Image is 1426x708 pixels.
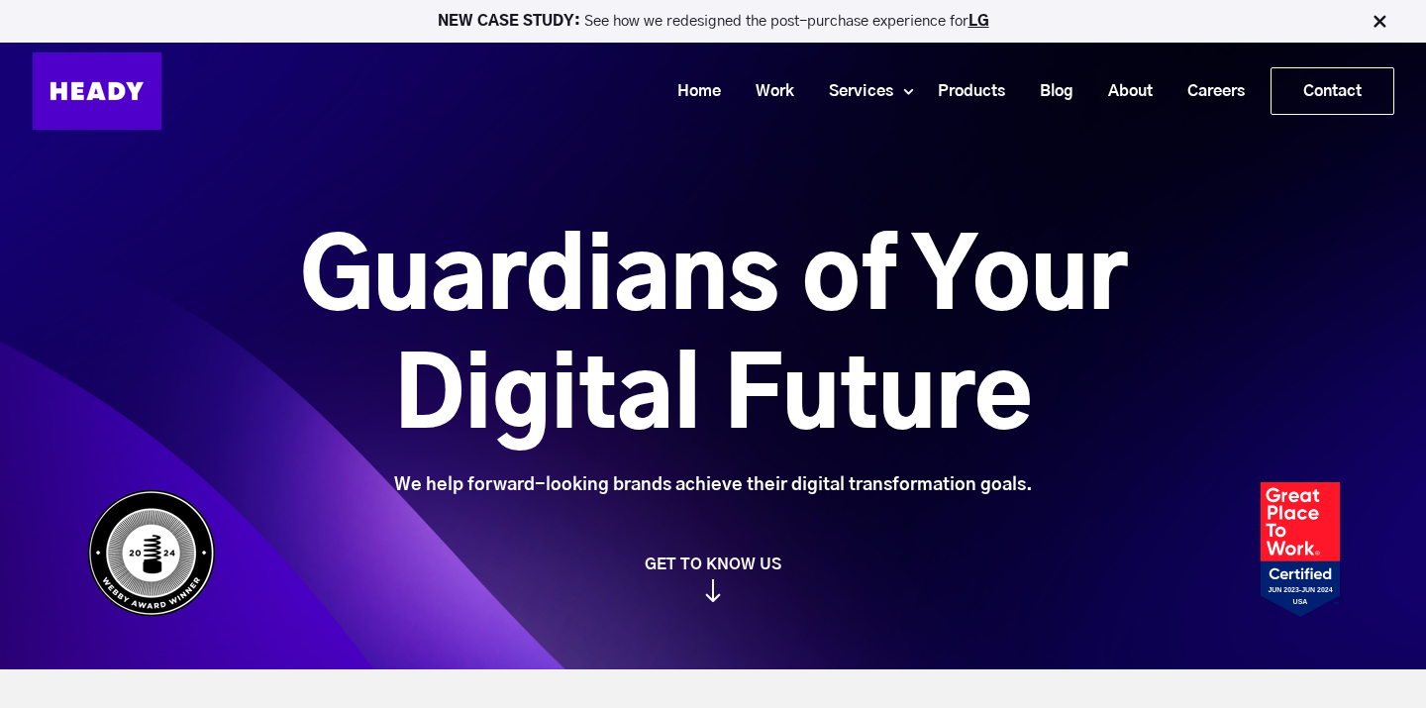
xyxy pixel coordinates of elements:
a: Services [804,73,903,110]
a: Blog [1015,73,1083,110]
img: arrow_down [705,579,721,602]
div: We help forward-looking brands achieve their digital transformation goals. [189,474,1238,496]
img: Heady_2023_Certification_Badge [1261,482,1340,617]
a: Products [913,73,1015,110]
img: Heady_Logo_Web-01 (1) [33,52,161,130]
img: Close Bar [1370,12,1389,32]
p: See how we redesigned the post-purchase experience for [9,14,1417,29]
a: Contact [1272,68,1393,114]
h1: Guardians of Your Digital Future [189,221,1238,458]
a: GET TO KNOW US [77,555,1350,602]
strong: NEW CASE STUDY: [438,14,584,29]
a: LG [968,14,989,29]
div: Navigation Menu [181,67,1394,115]
a: Careers [1163,73,1255,110]
a: About [1083,73,1163,110]
a: Work [731,73,804,110]
a: Home [653,73,731,110]
img: Heady_WebbyAward_Winner-4 [87,489,216,617]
